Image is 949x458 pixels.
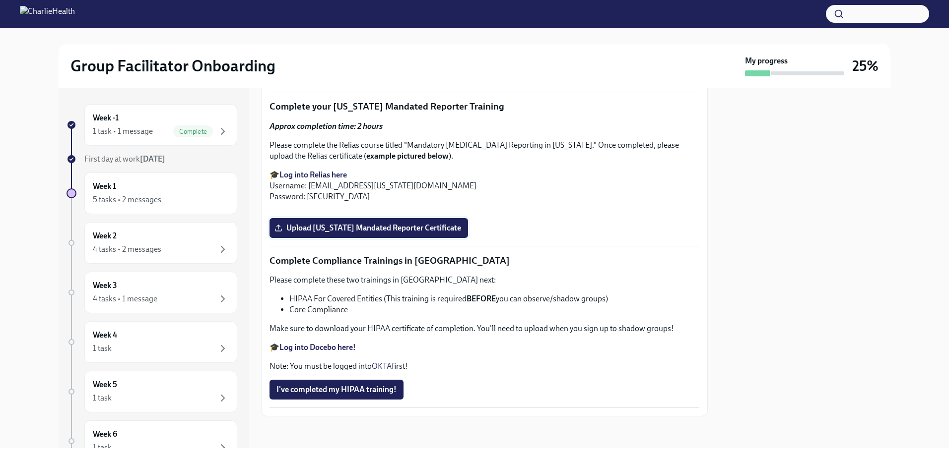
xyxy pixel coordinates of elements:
h6: Week 4 [93,330,117,341]
p: 🎓 Username: [EMAIL_ADDRESS][US_STATE][DOMAIN_NAME] Password: [SECURITY_DATA] [270,170,699,202]
h3: 25% [852,57,879,75]
p: Make sure to download your HIPAA certificate of completion. You'll need to upload when you sign u... [270,323,699,334]
strong: Approx completion time: 2 hours [270,121,383,131]
span: First day at work [84,154,165,164]
div: 4 tasks • 1 message [93,293,157,304]
a: Week 34 tasks • 1 message [67,272,237,313]
a: First day at work[DATE] [67,154,237,165]
span: I've completed my HIPAA training! [276,385,397,395]
div: 1 task • 1 message [93,126,153,137]
div: 4 tasks • 2 messages [93,244,161,255]
span: Upload [US_STATE] Mandated Reporter Certificate [276,223,461,233]
p: Complete Compliance Trainings in [GEOGRAPHIC_DATA] [270,254,699,267]
button: I've completed my HIPAA training! [270,380,404,400]
img: CharlieHealth [20,6,75,22]
p: Note: You must be logged into first! [270,361,699,372]
li: Core Compliance [289,304,699,315]
div: 1 task [93,442,112,453]
strong: My progress [745,56,788,66]
div: 1 task [93,393,112,403]
h6: Week 1 [93,181,116,192]
p: Please complete the Relias course titled "Mandatory [MEDICAL_DATA] Reporting in [US_STATE]." Once... [270,140,699,162]
h6: Week 3 [93,280,117,291]
p: 🎓 [270,342,699,353]
h6: Week 5 [93,379,117,390]
strong: [DATE] [140,154,165,164]
strong: example pictured below [366,151,449,161]
a: Log into Relias here [279,170,347,179]
p: Please complete these two trainings in [GEOGRAPHIC_DATA] next: [270,275,699,286]
label: Upload [US_STATE] Mandated Reporter Certificate [270,218,468,238]
h2: Group Facilitator Onboarding [70,56,275,76]
strong: BEFORE [467,294,496,303]
a: Week 24 tasks • 2 messages [67,222,237,264]
h6: Week 6 [93,429,117,440]
div: 5 tasks • 2 messages [93,194,161,205]
p: Complete your [US_STATE] Mandated Reporter Training [270,100,699,113]
a: Week 51 task [67,371,237,412]
li: HIPAA For Covered Entities (This training is required you can observe/shadow groups) [289,293,699,304]
a: Week 41 task [67,321,237,363]
a: Week 15 tasks • 2 messages [67,172,237,214]
span: Complete [173,128,213,135]
a: Log into Docebo here! [279,343,356,352]
div: 1 task [93,343,112,354]
h6: Week 2 [93,230,117,241]
a: Week -11 task • 1 messageComplete [67,104,237,146]
a: OKTA [372,361,392,371]
h6: Week -1 [93,113,119,123]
